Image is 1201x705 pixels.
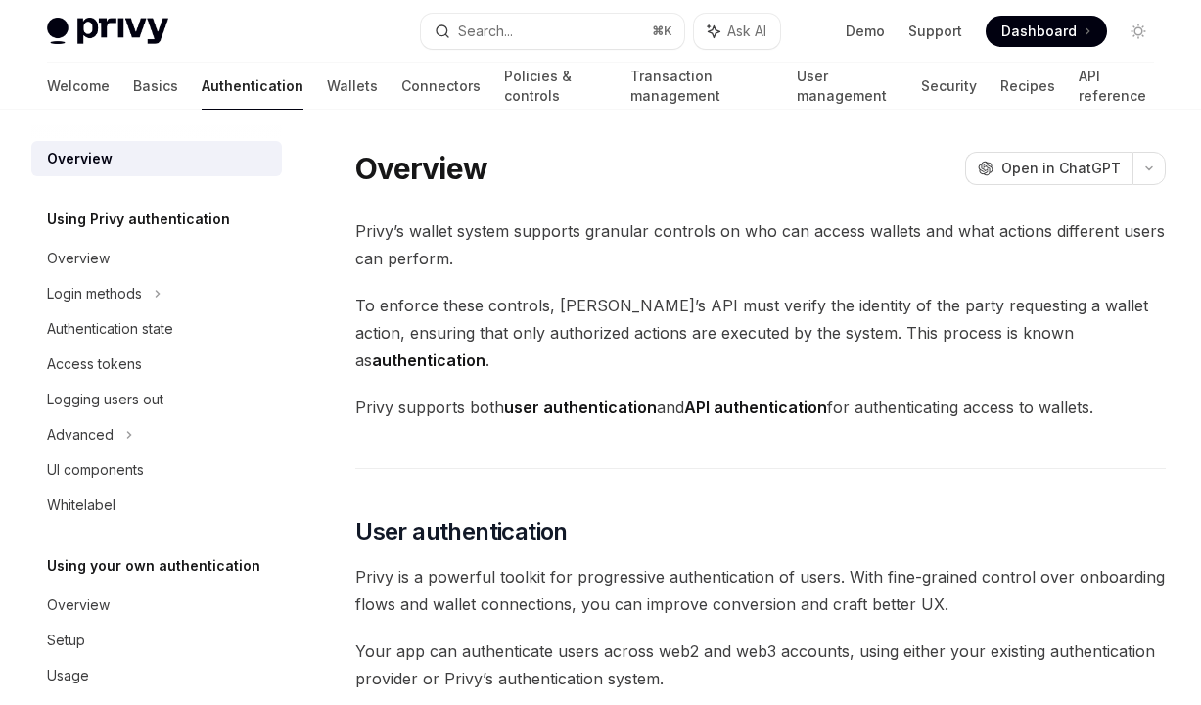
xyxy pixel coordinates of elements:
strong: user authentication [504,398,657,417]
div: Advanced [47,423,114,446]
div: Usage [47,664,89,687]
a: Access tokens [31,347,282,382]
div: Login methods [47,282,142,305]
a: Dashboard [986,16,1107,47]
a: Authentication [202,63,303,110]
a: Support [908,22,962,41]
a: Connectors [401,63,481,110]
div: Overview [47,247,110,270]
div: Search... [458,20,513,43]
a: Setup [31,623,282,658]
button: Ask AI [694,14,780,49]
div: Setup [47,629,85,652]
div: UI components [47,458,144,482]
a: Policies & controls [504,63,607,110]
div: Whitelabel [47,493,115,517]
div: Access tokens [47,352,142,376]
a: Overview [31,241,282,276]
h5: Using your own authentication [47,554,260,578]
div: Overview [47,593,110,617]
a: Authentication state [31,311,282,347]
span: Privy supports both and for authenticating access to wallets. [355,394,1166,421]
a: Welcome [47,63,110,110]
a: Usage [31,658,282,693]
span: Dashboard [1001,22,1077,41]
button: Search...⌘K [421,14,683,49]
span: Open in ChatGPT [1001,159,1121,178]
a: Whitelabel [31,488,282,523]
div: Logging users out [47,388,163,411]
div: Authentication state [47,317,173,341]
strong: authentication [372,351,485,370]
span: Privy’s wallet system supports granular controls on who can access wallets and what actions diffe... [355,217,1166,272]
span: Privy is a powerful toolkit for progressive authentication of users. With fine-grained control ov... [355,563,1166,618]
a: Overview [31,141,282,176]
span: Your app can authenticate users across web2 and web3 accounts, using either your existing authent... [355,637,1166,692]
a: Basics [133,63,178,110]
div: Overview [47,147,113,170]
a: API reference [1079,63,1154,110]
span: Ask AI [727,22,766,41]
strong: API authentication [684,398,827,417]
a: Logging users out [31,382,282,417]
a: Recipes [1000,63,1055,110]
span: User authentication [355,516,568,547]
a: Wallets [327,63,378,110]
span: ⌘ K [652,23,672,39]
img: light logo [47,18,168,45]
a: Demo [846,22,885,41]
h1: Overview [355,151,487,186]
button: Toggle dark mode [1123,16,1154,47]
h5: Using Privy authentication [47,208,230,231]
button: Open in ChatGPT [965,152,1132,185]
a: User management [797,63,899,110]
span: To enforce these controls, [PERSON_NAME]’s API must verify the identity of the party requesting a... [355,292,1166,374]
a: Security [921,63,977,110]
a: UI components [31,452,282,488]
a: Overview [31,587,282,623]
a: Transaction management [630,63,773,110]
